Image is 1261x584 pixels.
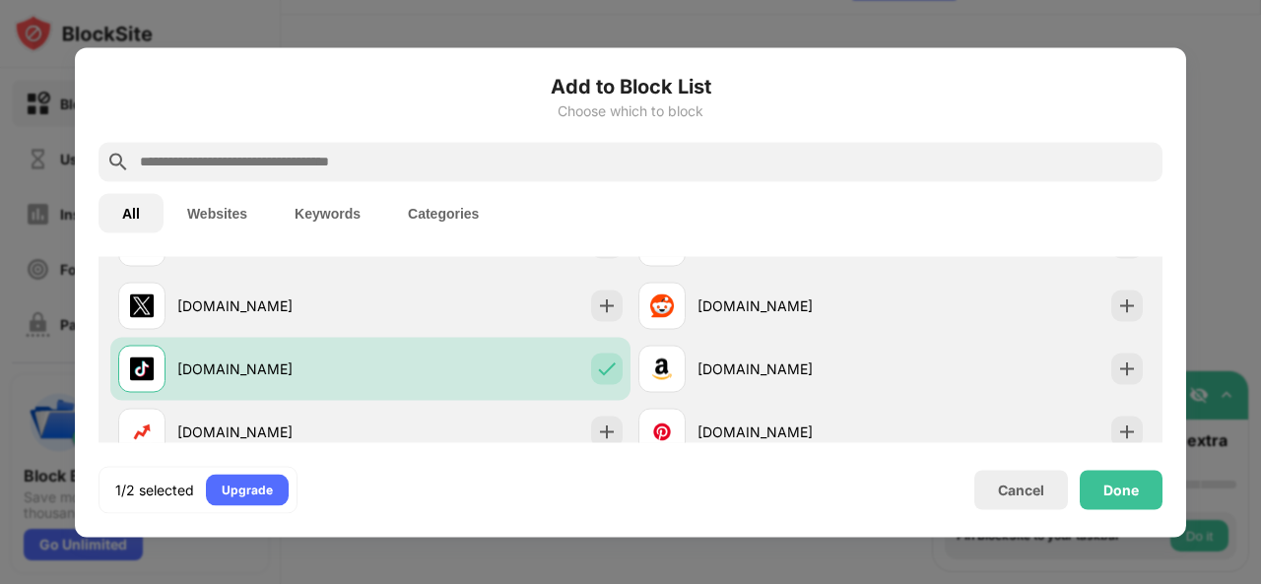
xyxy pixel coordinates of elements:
[164,193,271,232] button: Websites
[697,358,891,379] div: [DOMAIN_NAME]
[650,420,674,443] img: favicons
[177,358,370,379] div: [DOMAIN_NAME]
[99,102,1162,118] div: Choose which to block
[384,193,502,232] button: Categories
[998,482,1044,498] div: Cancel
[697,422,891,442] div: [DOMAIN_NAME]
[115,480,194,499] div: 1/2 selected
[177,295,370,316] div: [DOMAIN_NAME]
[222,480,273,499] div: Upgrade
[177,422,370,442] div: [DOMAIN_NAME]
[271,193,384,232] button: Keywords
[99,71,1162,100] h6: Add to Block List
[1103,482,1139,497] div: Done
[99,193,164,232] button: All
[130,293,154,317] img: favicons
[697,295,891,316] div: [DOMAIN_NAME]
[130,420,154,443] img: favicons
[106,150,130,173] img: search.svg
[650,293,674,317] img: favicons
[650,357,674,380] img: favicons
[130,357,154,380] img: favicons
